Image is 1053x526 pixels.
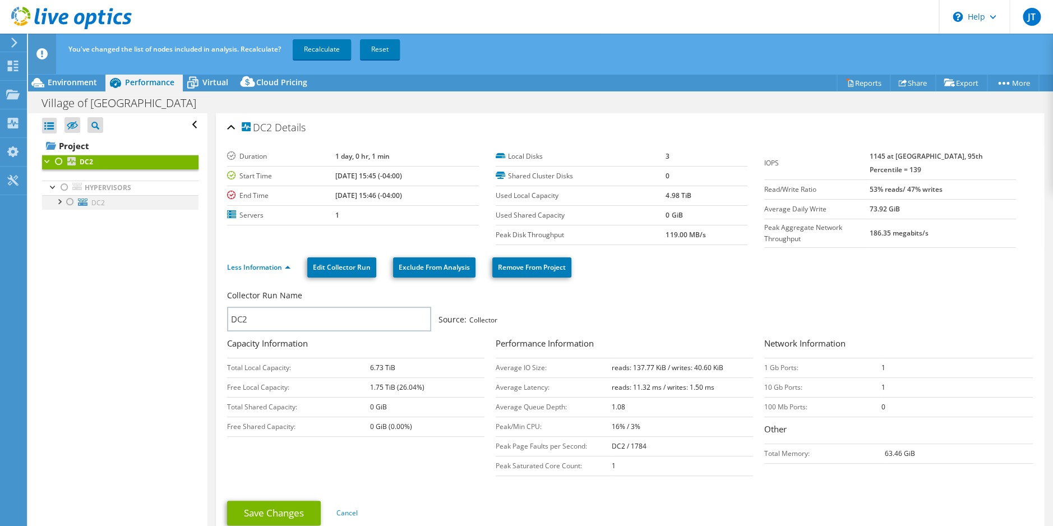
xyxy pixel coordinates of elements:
a: Remove From Project [492,257,571,278]
td: 0 GiB [370,397,484,417]
b: reads: 11.32 ms / writes: 1.50 ms [612,382,714,392]
label: Start Time [227,170,335,182]
b: 1.08 [612,402,625,412]
a: DC2 [42,195,198,210]
b: 119.00 MB/s [666,230,705,239]
a: Reset [360,39,400,59]
label: Servers [227,210,335,221]
b: 0 [666,171,669,181]
h3: Other [764,423,1033,438]
span: Collector [438,315,497,325]
a: Share [890,74,936,91]
a: Less Information [227,262,290,272]
td: 1.75 TiB (26.04%) [370,377,484,397]
span: You've changed the list of nodes included in analysis. Recalculate? [68,44,281,54]
td: 0 GiB (0.00%) [370,417,484,436]
a: Hypervisors [42,181,198,195]
svg: \n [953,12,963,22]
td: Total Local Capacity: [227,358,370,377]
b: 1 day, 0 hr, 1 min [335,151,390,161]
a: Save Changes [227,501,321,525]
a: Project [42,137,198,155]
b: DC2 / 1784 [612,441,646,451]
td: Average IO Size: [496,358,612,377]
label: Used Shared Capacity [496,210,666,221]
label: Duration [227,151,335,162]
span: Details [275,121,306,134]
a: More [987,74,1039,91]
b: 0 GiB [666,210,682,220]
b: 1145 at [GEOGRAPHIC_DATA], 95th Percentile = 139 [869,151,982,174]
span: Virtual [202,77,228,87]
label: Local Disks [496,151,666,162]
a: Export [935,74,987,91]
span: DC2 [91,198,105,207]
td: Total Memory: [764,444,884,463]
b: 0 [881,402,885,412]
a: Reports [837,74,890,91]
b: 3 [666,151,669,161]
label: End Time [227,190,335,201]
b: DC2 [80,157,93,167]
b: 73.92 GiB [869,204,899,214]
td: Free Local Capacity: [227,377,370,397]
td: 6.73 TiB [370,358,484,377]
td: 1 Gb Ports: [764,358,881,377]
b: 186.35 megabits/s [869,228,928,238]
a: Recalculate [293,39,351,59]
b: 1 [881,363,885,372]
h3: Capacity Information [227,337,484,352]
b: 1 [335,210,339,220]
td: Free Shared Capacity: [227,417,370,436]
td: 100 Mb Ports: [764,397,881,417]
b: 63.46 GiB [884,449,915,458]
h3: Network Information [764,337,1033,352]
label: Average Daily Write [764,204,869,215]
td: Total Shared Capacity: [227,397,370,417]
h1: Village of [GEOGRAPHIC_DATA] [36,97,214,109]
td: Peak Saturated Core Count: [496,456,612,476]
b: [DATE] 15:45 (-04:00) [335,171,402,181]
label: Peak Aggregate Network Throughput [764,222,869,244]
a: Cancel [336,508,358,518]
a: Edit Collector Run [307,257,376,278]
b: 4.98 TiB [666,191,691,200]
label: Source: [438,314,467,325]
label: Read/Write Ratio [764,184,869,195]
td: Peak/Min CPU: [496,417,612,436]
b: 1 [881,382,885,392]
td: Average Queue Depth: [496,397,612,417]
label: IOPS [764,158,869,169]
td: Peak Page Faults per Second: [496,436,612,456]
b: [DATE] 15:46 (-04:00) [335,191,402,200]
span: DC2 [242,122,272,133]
label: Peak Disk Throughput [496,229,666,241]
span: Cloud Pricing [256,77,307,87]
label: Used Local Capacity [496,190,666,201]
span: Performance [125,77,174,87]
a: Exclude From Analysis [393,257,475,278]
td: 10 Gb Ports: [764,377,881,397]
span: Environment [48,77,97,87]
b: 16% / 3% [612,422,640,431]
h3: Performance Information [496,337,753,352]
a: DC2 [42,155,198,169]
label: Collector Run Name [227,290,302,301]
label: Shared Cluster Disks [496,170,666,182]
b: 1 [612,461,616,470]
span: JT [1023,8,1041,26]
b: reads: 137.77 KiB / writes: 40.60 KiB [612,363,723,372]
b: 53% reads/ 47% writes [869,184,942,194]
td: Average Latency: [496,377,612,397]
